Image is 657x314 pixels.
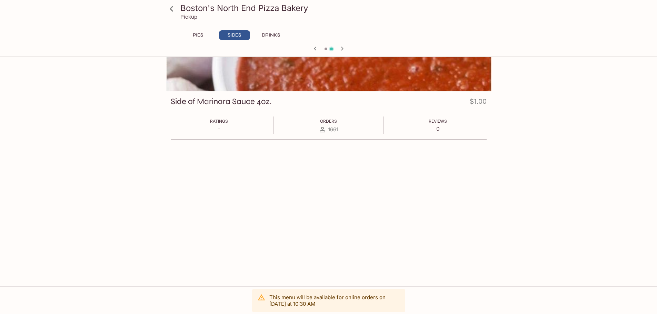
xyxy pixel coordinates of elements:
p: Pickup [180,13,197,20]
h4: $1.00 [470,96,487,110]
span: 1661 [328,126,338,133]
span: Orders [320,119,337,124]
h3: Side of Marinara Sauce 4oz. [171,96,272,107]
p: - [210,125,228,132]
span: Reviews [429,119,447,124]
button: PIES [182,30,213,40]
button: SIDES [219,30,250,40]
p: 0 [429,125,447,132]
h3: Boston's North End Pizza Bakery [180,3,489,13]
span: Ratings [210,119,228,124]
p: This menu will be available for online orders on [DATE] at 10:30 AM [269,294,400,307]
button: DRINKS [256,30,287,40]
